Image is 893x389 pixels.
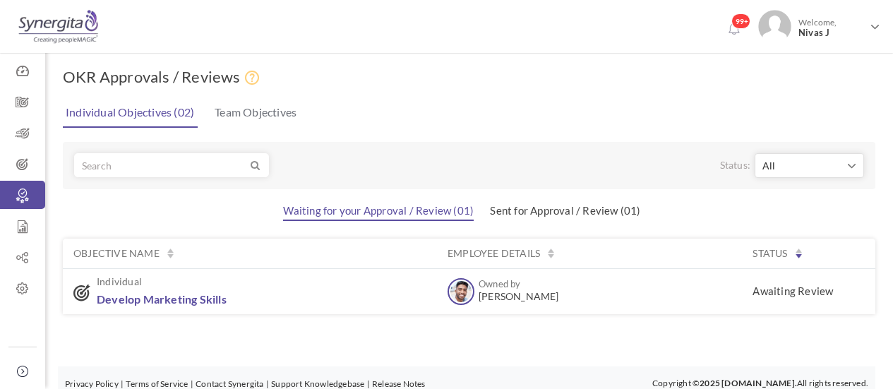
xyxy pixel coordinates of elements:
[700,378,797,388] b: 2025 [DOMAIN_NAME].
[755,153,864,178] button: All
[283,204,474,221] a: Waiting for your Approval / Review (01)
[720,158,750,172] label: Status:
[791,10,868,45] span: Welcome,
[758,10,791,43] img: Photo
[126,378,188,389] a: Terms of Service
[97,276,391,287] span: Individual
[479,291,559,302] span: [PERSON_NAME]
[196,378,263,389] a: Contact Synergita
[211,98,300,126] a: Team Objectives
[75,154,248,176] input: Search
[271,378,364,389] a: Support Knowledgebase
[73,246,160,261] label: Objective Name
[753,4,886,46] a: Photo Welcome,Nivas J
[372,378,426,389] a: Release Notes
[742,268,875,313] td: Awaiting Review
[62,98,198,128] a: Individual Objectives (02)
[731,13,750,29] span: 99+
[479,278,521,289] b: Owned by
[762,159,846,173] span: All
[65,378,119,389] a: Privacy Policy
[753,246,787,261] label: Status
[448,246,540,261] label: Employee Details
[63,67,263,88] h1: OKR Approvals / Reviews
[723,18,745,41] a: Notifications
[490,204,640,221] a: Sent for Approval / Review (01)
[798,28,865,38] span: Nivas J
[16,9,100,44] img: Logo
[97,292,227,306] a: Develop Marketing Skills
